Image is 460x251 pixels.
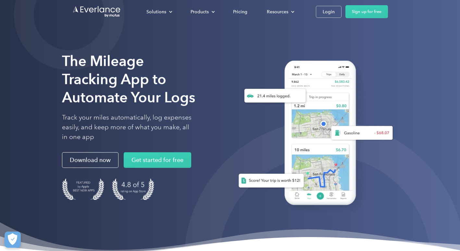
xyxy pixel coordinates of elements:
[62,53,195,106] strong: The Mileage Tracking App to Automate Your Logs
[228,54,398,215] img: Everlance, mileage tracker app, expense tracking app
[62,152,118,168] a: Download now
[62,178,104,200] img: Badge for Featured by Apple Best New Apps
[267,8,288,16] div: Resources
[184,6,220,18] div: Products
[260,6,300,18] div: Resources
[72,6,121,18] a: Go to homepage
[233,8,247,16] div: Pricing
[227,6,254,18] a: Pricing
[140,6,178,18] div: Solutions
[124,152,191,168] a: Get started for free
[112,178,154,200] img: 4.9 out of 5 stars on the app store
[5,232,21,248] button: Cookies Settings
[323,8,335,16] div: Login
[345,5,388,18] a: Sign up for free
[191,8,209,16] div: Products
[146,8,166,16] div: Solutions
[62,113,192,142] p: Track your miles automatically, log expenses easily, and keep more of what you make, all in one app
[316,6,342,18] a: Login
